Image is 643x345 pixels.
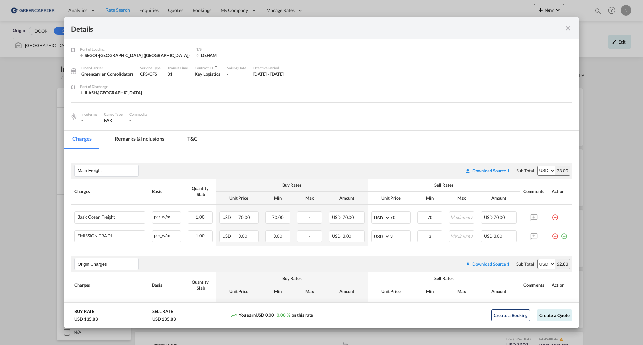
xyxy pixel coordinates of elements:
[465,262,471,267] md-icon: icon-download
[179,131,206,149] md-tab-item: T&C
[188,279,213,291] div: Quantity | Slab
[222,214,238,220] span: USD
[548,272,572,298] th: Action
[494,214,505,220] span: 70.00
[216,285,262,298] th: Unit Price
[462,258,513,270] button: Download original source rate sheet
[516,261,534,267] div: Sub Total
[71,24,522,32] div: Details
[64,17,579,328] md-dialog: Port of Loading ...
[80,52,190,58] div: SEGOT/Gothenburg (Goteborg)
[414,285,446,298] th: Min
[253,65,284,71] div: Effective Period
[446,192,478,205] th: Max
[196,214,205,220] span: 1.00
[450,212,474,222] input: Maximum Amount
[81,111,97,117] div: Incoterms
[80,46,190,52] div: Port of Loading
[196,233,205,238] span: 1.00
[152,316,176,322] div: USD 135.83
[390,231,410,241] input: 3
[343,214,354,220] span: 70.00
[78,259,138,269] input: Leg Name
[262,285,294,298] th: Min
[472,168,510,173] div: Download Source 1
[195,65,227,84] div: Key Logistics
[555,166,570,175] div: 73.00
[294,192,326,205] th: Max
[465,168,471,173] md-icon: icon-download
[418,231,442,241] input: Minimum Amount
[368,285,414,298] th: Unit Price
[74,316,98,322] div: USD 135.83
[478,285,520,298] th: Amount
[537,309,572,321] button: Create a Quote
[196,46,250,52] div: T/S
[80,84,142,90] div: Port of Discharge
[491,309,530,321] button: Create a Booking
[390,212,410,222] input: 70
[196,52,250,58] div: DEHAM
[219,275,365,281] div: Buy Rates
[152,231,181,239] div: per_w/m
[188,185,213,197] div: Quantity | Slab
[77,214,115,220] div: Basic Ocean Freight
[219,182,365,188] div: Buy Rates
[368,192,414,205] th: Unit Price
[564,24,572,32] md-icon: icon-close fg-AAA8AD m-0 cursor
[418,212,442,222] input: Minimum Amount
[462,168,513,173] div: Download original source rate sheet
[450,231,474,241] input: Maximum Amount
[70,113,77,120] img: cargo.png
[195,71,220,77] div: Key Logistics
[152,188,181,194] div: Basis
[294,285,326,298] th: Max
[167,65,188,71] div: Transit Time
[129,111,148,117] div: Commodity
[77,233,118,238] div: EMISSION TRADING SYSTEM (ETS)
[81,117,97,123] div: -
[273,233,282,239] span: 3.00
[309,214,310,220] span: -
[106,131,172,149] md-tab-item: Remarks & Inclusions
[561,230,567,237] md-icon: icon-plus-circle-outline green-400-fg
[129,118,131,123] span: -
[414,192,446,205] th: Min
[80,90,142,96] div: ILASH/Ashdod
[277,312,290,318] span: 0.00 %
[332,214,342,220] span: USD
[64,131,212,149] md-pagination-wrapper: Use the left and right arrow keys to navigate between tabs
[552,230,558,237] md-icon: icon-minus-circle-outline red-400-fg pt-7
[326,285,368,298] th: Amount
[332,233,342,239] span: USD
[465,261,510,267] div: Download original source rate sheet
[152,282,181,288] div: Basis
[548,179,572,205] th: Action
[74,188,145,194] div: Charges
[326,192,368,205] th: Amount
[64,131,100,149] md-tab-item: Charges
[465,168,510,173] div: Download original source rate sheet
[81,65,133,71] div: Liner/Carrier
[227,71,246,77] div: -
[552,211,558,218] md-icon: icon-minus-circle-outline red-400-fg pt-7
[472,261,510,267] div: Download Source 1
[520,272,548,298] th: Comments
[520,179,548,205] th: Comments
[484,233,493,239] span: USD
[238,214,250,220] span: 70.00
[104,111,123,117] div: Cargo Type
[213,66,218,70] md-icon: icon-content-copy
[140,71,157,77] span: CFS/CFS
[256,312,274,318] span: USD 0.00
[309,233,310,239] span: -
[230,312,313,319] div: You earn on this rate
[462,261,513,267] div: Download original source rate sheet
[262,192,294,205] th: Min
[227,65,246,71] div: Sailing Date
[140,65,161,71] div: Service Type
[216,192,262,205] th: Unit Price
[462,165,513,177] button: Download original source rate sheet
[371,182,517,188] div: Sell Rates
[446,285,478,298] th: Max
